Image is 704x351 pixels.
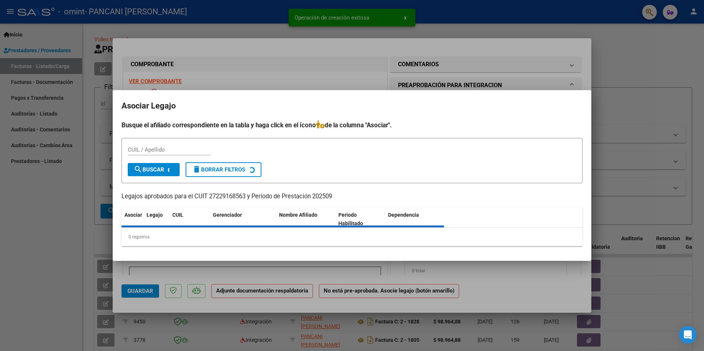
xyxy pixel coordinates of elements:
span: Periodo Habilitado [338,212,363,226]
button: Buscar [128,163,180,176]
div: Open Intercom Messenger [679,326,697,344]
datatable-header-cell: Periodo Habilitado [335,207,385,231]
datatable-header-cell: Nombre Afiliado [276,207,335,231]
button: Borrar Filtros [186,162,261,177]
datatable-header-cell: Legajo [144,207,169,231]
datatable-header-cell: Dependencia [385,207,444,231]
datatable-header-cell: Asociar [122,207,144,231]
mat-icon: delete [192,165,201,174]
span: Borrar Filtros [192,166,245,173]
span: Nombre Afiliado [279,212,317,218]
datatable-header-cell: CUIL [169,207,210,231]
span: Legajo [147,212,163,218]
datatable-header-cell: Gerenciador [210,207,276,231]
mat-icon: search [134,165,142,174]
p: Legajos aprobados para el CUIT 27229168563 y Período de Prestación 202509 [122,192,582,201]
span: Asociar [124,212,142,218]
div: 0 registros [122,228,582,246]
h2: Asociar Legajo [122,99,582,113]
span: CUIL [172,212,183,218]
span: Buscar [134,166,164,173]
span: Gerenciador [213,212,242,218]
h4: Busque el afiliado correspondiente en la tabla y haga click en el ícono de la columna "Asociar". [122,120,582,130]
span: Dependencia [388,212,419,218]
